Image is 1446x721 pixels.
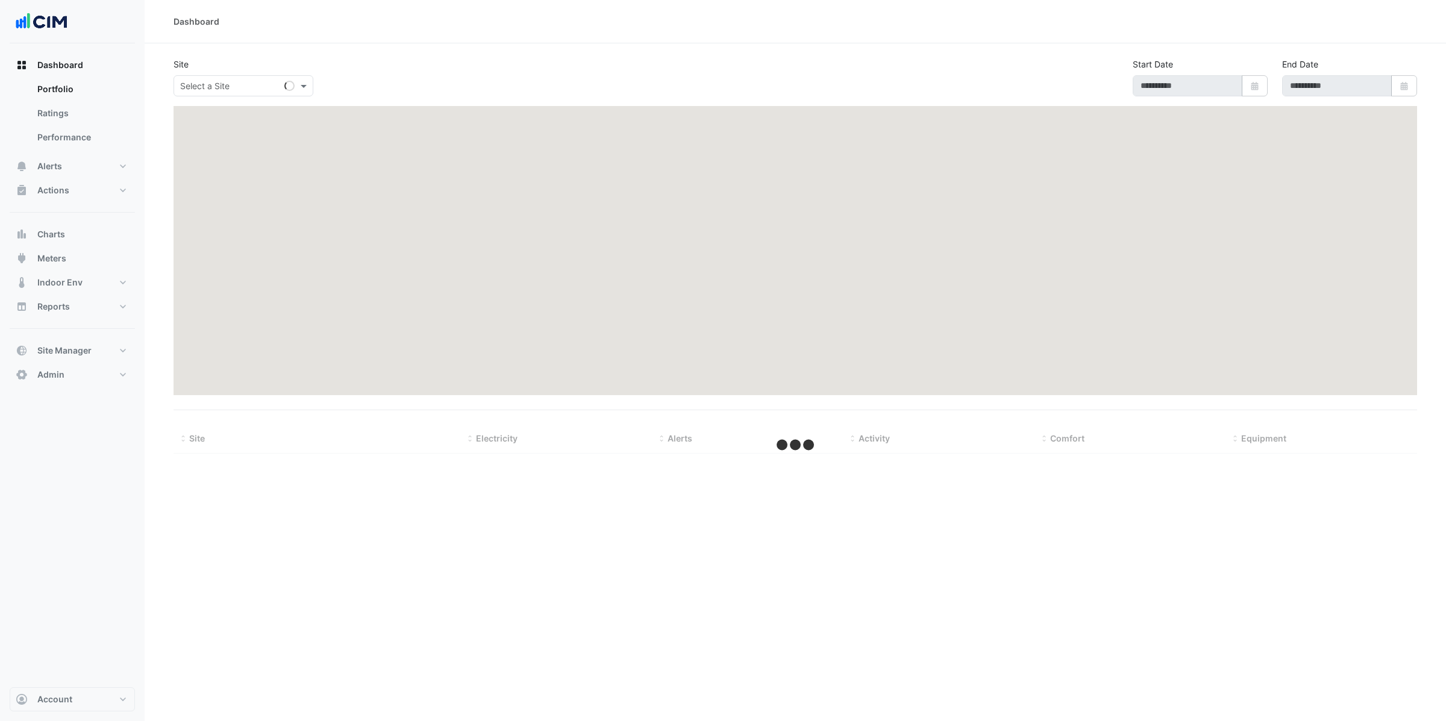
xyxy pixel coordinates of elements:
img: Company Logo [14,10,69,34]
span: Electricity [476,433,518,443]
div: Dashboard [10,77,135,154]
label: Start Date [1133,58,1173,70]
button: Dashboard [10,53,135,77]
span: Actions [37,184,69,196]
button: Site Manager [10,339,135,363]
label: Site [174,58,189,70]
span: Account [37,693,72,705]
span: Comfort [1050,433,1084,443]
button: Charts [10,222,135,246]
span: Equipment [1241,433,1286,443]
app-icon: Reports [16,301,28,313]
button: Alerts [10,154,135,178]
span: Charts [37,228,65,240]
a: Performance [28,125,135,149]
div: Dashboard [174,15,219,28]
button: Account [10,687,135,711]
span: Dashboard [37,59,83,71]
app-icon: Alerts [16,160,28,172]
button: Indoor Env [10,270,135,295]
span: Alerts [668,433,692,443]
span: Activity [859,433,890,443]
span: Meters [37,252,66,264]
span: Site Manager [37,345,92,357]
button: Admin [10,363,135,387]
button: Meters [10,246,135,270]
span: Alerts [37,160,62,172]
app-icon: Charts [16,228,28,240]
app-icon: Meters [16,252,28,264]
span: Admin [37,369,64,381]
button: Reports [10,295,135,319]
app-icon: Actions [16,184,28,196]
app-icon: Site Manager [16,345,28,357]
span: Indoor Env [37,276,83,289]
button: Actions [10,178,135,202]
a: Portfolio [28,77,135,101]
span: Site [189,433,205,443]
a: Ratings [28,101,135,125]
app-icon: Indoor Env [16,276,28,289]
app-icon: Admin [16,369,28,381]
label: End Date [1282,58,1318,70]
span: Reports [37,301,70,313]
app-icon: Dashboard [16,59,28,71]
